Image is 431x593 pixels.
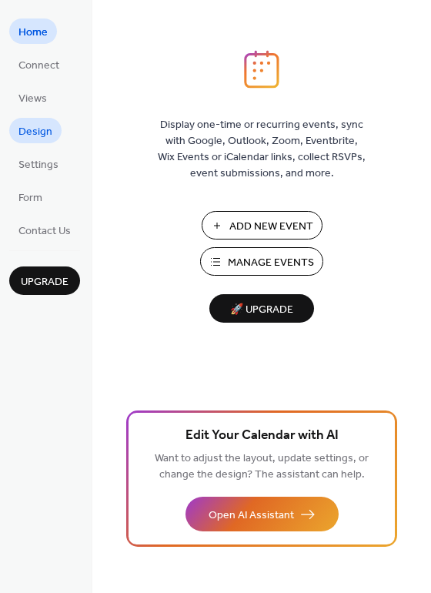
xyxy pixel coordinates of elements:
[21,274,68,290] span: Upgrade
[18,25,48,41] span: Home
[155,448,369,485] span: Want to adjust the layout, update settings, or change the design? The assistant can help.
[18,157,58,173] span: Settings
[219,300,305,320] span: 🚀 Upgrade
[9,52,68,77] a: Connect
[209,508,294,524] span: Open AI Assistant
[9,184,52,209] a: Form
[185,497,339,531] button: Open AI Assistant
[9,18,57,44] a: Home
[158,117,366,182] span: Display one-time or recurring events, sync with Google, Outlook, Zoom, Eventbrite, Wix Events or ...
[228,255,314,271] span: Manage Events
[18,58,59,74] span: Connect
[200,247,323,276] button: Manage Events
[244,50,279,89] img: logo_icon.svg
[18,223,71,240] span: Contact Us
[9,151,68,176] a: Settings
[9,266,80,295] button: Upgrade
[9,217,80,243] a: Contact Us
[9,85,56,110] a: Views
[229,219,313,235] span: Add New Event
[202,211,322,240] button: Add New Event
[18,124,52,140] span: Design
[18,190,42,206] span: Form
[9,118,62,143] a: Design
[185,425,339,447] span: Edit Your Calendar with AI
[18,91,47,107] span: Views
[209,294,314,323] button: 🚀 Upgrade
